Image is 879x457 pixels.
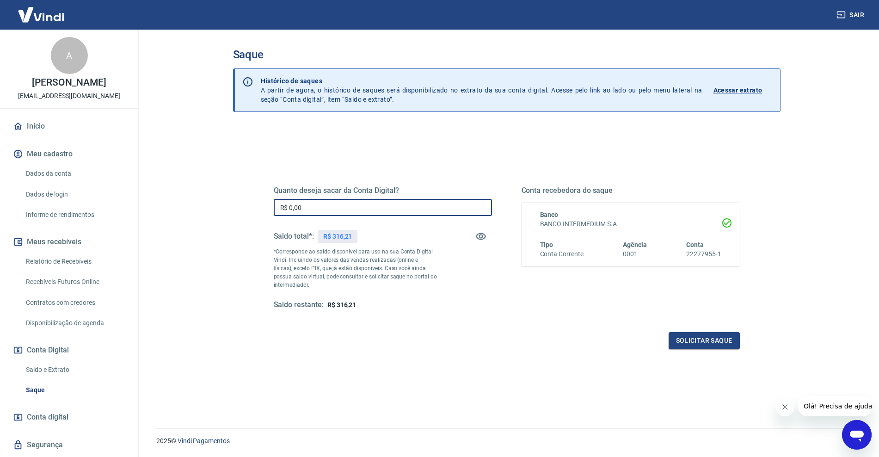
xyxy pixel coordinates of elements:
[274,247,437,289] p: *Corresponde ao saldo disponível para uso na sua Conta Digital Vindi. Incluindo os valores das ve...
[274,186,492,195] h5: Quanto deseja sacar da Conta Digital?
[522,186,740,195] h5: Conta recebedora do saque
[686,241,704,248] span: Conta
[11,0,71,29] img: Vindi
[22,360,127,379] a: Saldo e Extrato
[233,48,781,61] h3: Saque
[842,420,872,450] iframe: Button to launch messaging window
[178,437,230,445] a: Vindi Pagamentos
[713,76,773,104] a: Acessar extrato
[669,332,740,349] button: Solicitar saque
[22,314,127,333] a: Disponibilização de agenda
[11,340,127,360] button: Conta Digital
[6,6,78,14] span: Olá! Precisa de ajuda?
[540,211,559,218] span: Banco
[776,398,794,416] iframe: Close message
[323,232,352,241] p: R$ 316,21
[274,232,314,241] h5: Saldo total*:
[623,249,647,259] h6: 0001
[623,241,647,248] span: Agência
[798,396,872,416] iframe: Message from company
[686,249,721,259] h6: 22277955-1
[11,232,127,252] button: Meus recebíveis
[11,144,127,164] button: Meu cadastro
[32,78,106,87] p: [PERSON_NAME]
[540,249,584,259] h6: Conta Corrente
[156,436,857,446] p: 2025 ©
[11,407,127,427] a: Conta digital
[540,219,721,229] h6: BANCO INTERMEDIUM S.A.
[27,411,68,424] span: Conta digital
[540,241,553,248] span: Tipo
[22,381,127,400] a: Saque
[261,76,702,86] p: Histórico de saques
[22,272,127,291] a: Recebíveis Futuros Online
[22,205,127,224] a: Informe de rendimentos
[274,300,324,310] h5: Saldo restante:
[11,116,127,136] a: Início
[11,435,127,455] a: Segurança
[327,301,357,309] span: R$ 316,21
[835,6,868,24] button: Sair
[18,91,120,101] p: [EMAIL_ADDRESS][DOMAIN_NAME]
[22,164,127,183] a: Dados da conta
[22,293,127,312] a: Contratos com credores
[261,76,702,104] p: A partir de agora, o histórico de saques será disponibilizado no extrato da sua conta digital. Ac...
[22,252,127,271] a: Relatório de Recebíveis
[51,37,88,74] div: A
[22,185,127,204] a: Dados de login
[713,86,762,95] p: Acessar extrato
